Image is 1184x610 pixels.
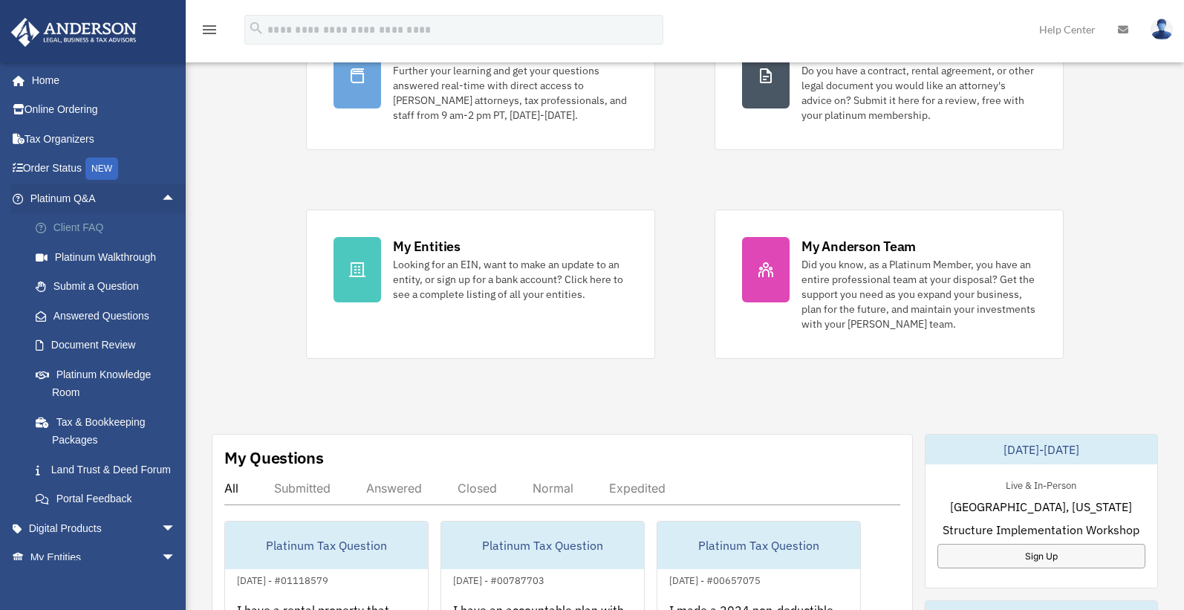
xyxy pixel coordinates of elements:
[21,331,198,360] a: Document Review
[21,301,198,331] a: Answered Questions
[248,20,264,36] i: search
[21,213,198,243] a: Client FAQ
[21,272,198,302] a: Submit a Question
[609,481,666,496] div: Expedited
[224,481,238,496] div: All
[161,543,191,574] span: arrow_drop_down
[715,210,1064,359] a: My Anderson Team Did you know, as a Platinum Member, you have an entire professional team at your...
[21,360,198,407] a: Platinum Knowledge Room
[21,242,198,272] a: Platinum Walkthrough
[458,481,497,496] div: Closed
[10,154,198,184] a: Order StatusNEW
[926,435,1158,464] div: [DATE]-[DATE]
[10,513,198,543] a: Digital Productsarrow_drop_down
[306,210,655,359] a: My Entities Looking for an EIN, want to make an update to an entity, or sign up for a bank accoun...
[10,65,191,95] a: Home
[994,476,1088,492] div: Live & In-Person
[201,21,218,39] i: menu
[274,481,331,496] div: Submitted
[161,184,191,214] span: arrow_drop_up
[366,481,422,496] div: Answered
[10,543,198,573] a: My Entitiesarrow_drop_down
[1151,19,1173,40] img: User Pic
[801,237,916,256] div: My Anderson Team
[715,16,1064,150] a: Contract Reviews Do you have a contract, rental agreement, or other legal document you would like...
[10,184,198,213] a: Platinum Q&Aarrow_drop_up
[657,571,772,587] div: [DATE] - #00657075
[224,447,324,469] div: My Questions
[201,26,218,39] a: menu
[225,571,340,587] div: [DATE] - #01118579
[393,237,460,256] div: My Entities
[657,522,860,569] div: Platinum Tax Question
[950,498,1132,516] span: [GEOGRAPHIC_DATA], [US_STATE]
[533,481,573,496] div: Normal
[937,544,1146,568] a: Sign Up
[393,63,628,123] div: Further your learning and get your questions answered real-time with direct access to [PERSON_NAM...
[441,522,644,569] div: Platinum Tax Question
[801,63,1036,123] div: Do you have a contract, rental agreement, or other legal document you would like an attorney's ad...
[801,257,1036,331] div: Did you know, as a Platinum Member, you have an entire professional team at your disposal? Get th...
[85,158,118,180] div: NEW
[943,521,1139,539] span: Structure Implementation Workshop
[7,18,141,47] img: Anderson Advisors Platinum Portal
[225,522,428,569] div: Platinum Tax Question
[21,407,198,455] a: Tax & Bookkeeping Packages
[10,95,198,125] a: Online Ordering
[161,513,191,544] span: arrow_drop_down
[441,571,556,587] div: [DATE] - #00787703
[21,455,198,484] a: Land Trust & Deed Forum
[21,484,198,514] a: Portal Feedback
[10,124,198,154] a: Tax Organizers
[306,16,655,150] a: Platinum Knowledge Room Further your learning and get your questions answered real-time with dire...
[393,257,628,302] div: Looking for an EIN, want to make an update to an entity, or sign up for a bank account? Click her...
